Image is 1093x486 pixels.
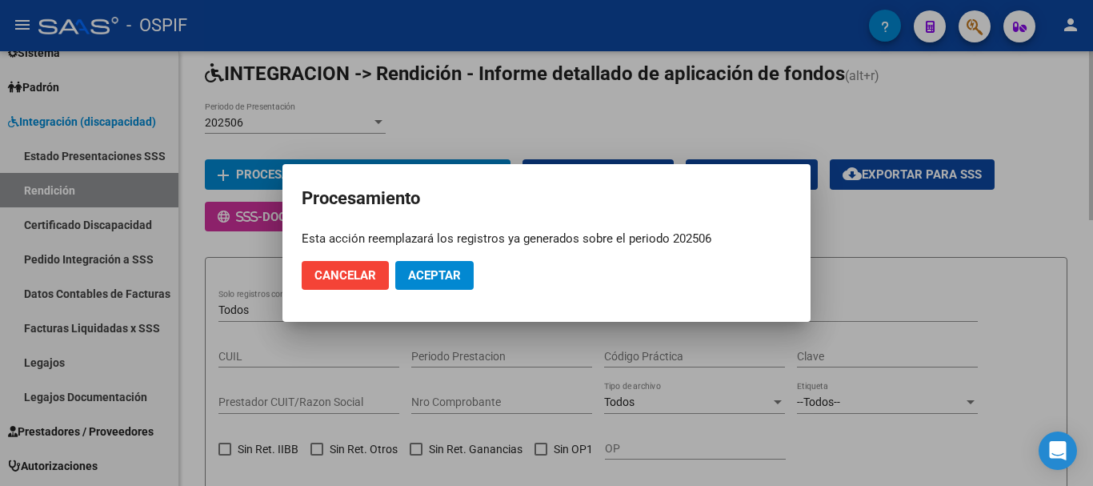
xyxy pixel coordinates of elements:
[395,261,474,290] button: Aceptar
[408,268,461,283] span: Aceptar
[302,261,389,290] button: Cancelar
[302,230,791,248] div: Esta acción reemplazará los registros ya generados sobre el periodo 202506
[302,183,791,214] h2: Procesamiento
[1039,432,1077,470] div: Open Intercom Messenger
[314,268,376,283] span: Cancelar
